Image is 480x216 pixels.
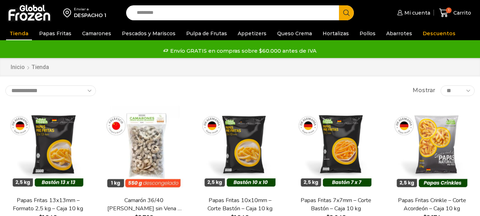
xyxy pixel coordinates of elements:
[419,27,459,40] a: Descuentos
[437,5,473,21] a: 1 Carrito
[319,27,352,40] a: Hortalizas
[395,6,430,20] a: Mi cuenta
[10,63,49,72] nav: Breadcrumb
[183,27,231,40] a: Pulpa de Frutas
[6,27,32,40] a: Tienda
[274,27,315,40] a: Queso Crema
[106,196,182,213] a: Camarón 36/40 [PERSON_NAME] sin Vena – Bronze – Caja 10 kg
[74,7,106,12] div: Enviar a
[234,27,270,40] a: Appetizers
[356,27,379,40] a: Pollos
[63,7,74,19] img: address-field-icon.svg
[403,9,430,16] span: Mi cuenta
[394,196,470,213] a: Papas Fritas Crinkle – Corte Acordeón – Caja 10 kg
[201,196,278,213] a: Papas Fritas 10x10mm – Corte Bastón – Caja 10 kg
[298,196,374,213] a: Papas Fritas 7x7mm – Corte Bastón – Caja 10 kg
[383,27,416,40] a: Abarrotes
[10,63,25,72] a: Inicio
[79,27,115,40] a: Camarones
[5,85,96,96] select: Pedido de la tienda
[446,7,452,13] span: 1
[31,64,49,70] h1: Tienda
[118,27,179,40] a: Pescados y Mariscos
[74,12,106,19] div: DESPACHO 1
[10,196,86,213] a: Papas Fritas 13x13mm – Formato 2,5 kg – Caja 10 kg
[339,5,354,20] button: Search button
[412,86,435,95] span: Mostrar
[36,27,75,40] a: Papas Fritas
[452,9,471,16] span: Carrito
